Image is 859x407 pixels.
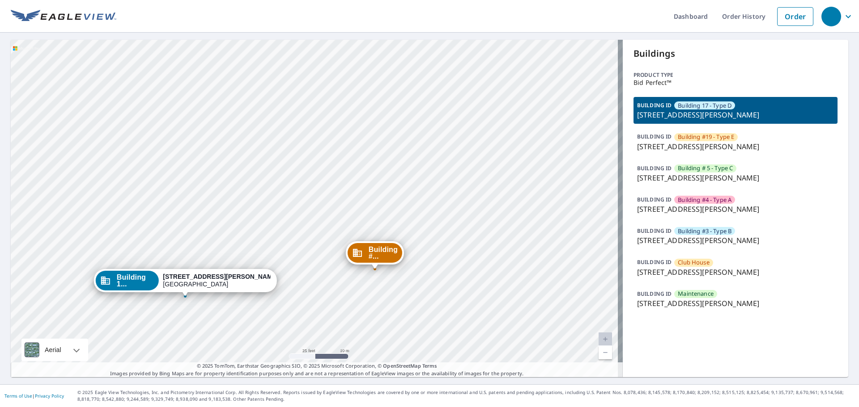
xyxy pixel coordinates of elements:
p: Buildings [634,47,838,60]
span: Building 17 - Type D [678,101,731,110]
span: Building #4 - Type A [678,196,731,204]
p: Images provided by Bing Maps are for property identification purposes only and are not a represen... [11,362,623,377]
p: BUILDING ID [637,164,672,172]
div: Aerial [42,339,64,361]
p: [STREET_ADDRESS][PERSON_NAME] [637,109,834,120]
div: Dropped pin, building Building 17 - Type D, Commercial property, 1440 E Mowry Dr Homestead, FL 33033 [94,269,276,297]
a: Current Level 20, Zoom Out [599,346,612,359]
div: Dropped pin, building Building #19 - Type E, Commercial property, 1438 E Mowry Dr Homestead, FL 3... [346,241,404,269]
p: © 2025 Eagle View Technologies, Inc. and Pictometry International Corp. All Rights Reserved. Repo... [77,389,855,403]
p: [STREET_ADDRESS][PERSON_NAME] [637,298,834,309]
p: Product type [634,71,838,79]
a: Privacy Policy [35,393,64,399]
p: BUILDING ID [637,196,672,203]
span: Building 1... [117,274,154,287]
span: Building #19 - Type E [678,133,734,141]
span: Maintenance [678,290,714,298]
p: [STREET_ADDRESS][PERSON_NAME] [637,141,834,152]
p: [STREET_ADDRESS][PERSON_NAME] [637,267,834,277]
p: [STREET_ADDRESS][PERSON_NAME] [637,204,834,214]
p: BUILDING ID [637,290,672,298]
p: BUILDING ID [637,101,672,109]
a: Terms of Use [4,393,32,399]
p: BUILDING ID [637,133,672,140]
strong: [STREET_ADDRESS][PERSON_NAME] [163,273,278,280]
p: [STREET_ADDRESS][PERSON_NAME] [637,172,834,183]
span: Building #3 - Type B [678,227,731,235]
a: Order [777,7,813,26]
span: Building # 5 - Type C [678,164,733,172]
a: Terms [422,362,437,369]
p: | [4,393,64,399]
img: EV Logo [11,10,116,23]
span: Club House [678,258,710,267]
div: Aerial [21,339,88,361]
p: BUILDING ID [637,258,672,266]
a: OpenStreetMap [383,362,421,369]
p: BUILDING ID [637,227,672,235]
p: Bid Perfect™ [634,79,838,86]
a: Current Level 20, Zoom In Disabled [599,332,612,346]
div: [GEOGRAPHIC_DATA] [163,273,270,288]
span: Building #... [369,246,398,260]
p: [STREET_ADDRESS][PERSON_NAME] [637,235,834,246]
span: © 2025 TomTom, Earthstar Geographics SIO, © 2025 Microsoft Corporation, © [197,362,437,370]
